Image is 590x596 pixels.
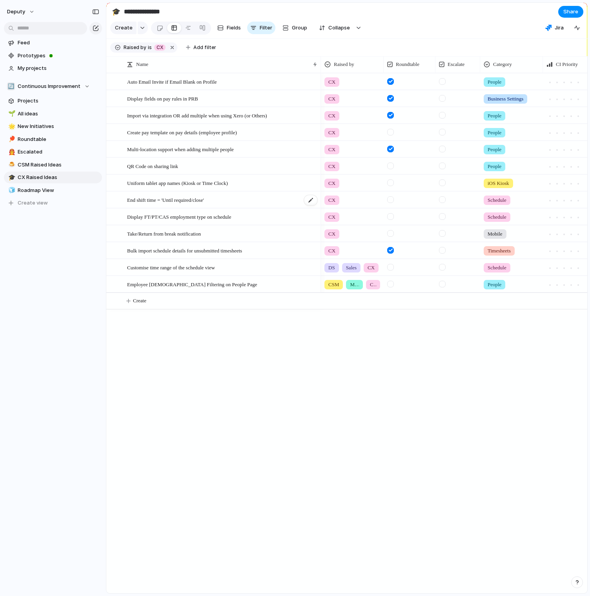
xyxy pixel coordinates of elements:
span: CX [328,196,335,204]
span: Roadmap View [18,186,99,194]
a: 🌱All ideas [4,108,102,120]
span: Schedule [488,213,506,221]
a: 🏓Roundtable [4,133,102,145]
button: 🎓 [7,174,15,181]
span: Fields [227,24,241,32]
button: Create view [4,197,102,209]
span: CX [368,264,375,272]
span: Filter [260,24,272,32]
span: deputy [7,8,25,16]
span: CX [157,44,163,51]
span: Uniform tablet app names (Kiosk or Time Clock) [127,178,228,187]
span: CX [328,112,335,120]
span: Timesheets [488,247,511,255]
span: Escalated [18,148,99,156]
span: People [488,281,501,289]
button: Fields [214,22,244,34]
button: Collapse [314,22,354,34]
a: My projects [4,62,102,74]
span: CX [328,129,335,137]
span: Customise time range of the schedule view [127,263,215,272]
a: 🧊Roadmap View [4,185,102,196]
span: Category [493,60,512,68]
span: CX Raised Ideas [18,174,99,181]
span: Mobile [488,230,503,238]
button: 🌟 [7,122,15,130]
span: Jira [555,24,564,32]
span: Create [133,297,146,305]
span: DS [328,264,335,272]
a: 👨‍🚒Escalated [4,146,102,158]
button: 👨‍🚒 [7,148,15,156]
span: CSM [328,281,339,289]
span: CX [328,230,335,238]
span: Display fields on pay rules in PRB [127,94,198,103]
a: 🌟New Initiatives [4,121,102,132]
span: End shift time = 'Until required/close' [127,195,204,204]
span: Escalate [448,60,464,68]
button: 🧊 [7,186,15,194]
span: People [488,112,501,120]
a: Projects [4,95,102,107]
button: 🍮 [7,161,15,169]
span: Take/Return from break notification [127,229,201,238]
button: Create [110,22,137,34]
button: 🏓 [7,135,15,143]
span: All ideas [18,110,99,118]
span: Schedule [488,196,506,204]
span: Schedule [488,264,506,272]
button: 🎓 [110,5,122,18]
span: People [488,163,501,170]
span: Roundtable [396,60,419,68]
span: Collapse [328,24,350,32]
span: New Initiatives [18,122,99,130]
span: Multi-location support when adding multiple people [127,144,234,154]
span: Feed [18,39,99,47]
a: 🎓CX Raised Ideas [4,172,102,183]
div: 🔄 [7,82,15,90]
button: 🌱 [7,110,15,118]
span: Bulk import schedule details for unsubmitted timesheets [127,246,242,255]
span: Prototypes [18,52,99,60]
span: CX [328,213,335,221]
div: 🧊 [8,186,14,195]
button: 🔄Continuous Improvement [4,80,102,92]
span: CI Priority [556,60,578,68]
div: 🏓 [8,135,14,144]
span: CX [328,247,335,255]
span: Create [115,24,133,32]
div: 🎓 [8,173,14,182]
span: is [148,44,152,51]
span: iOS Kiosk [488,179,509,187]
button: Share [558,6,583,18]
span: Raised by [334,60,354,68]
span: Group [292,24,307,32]
span: People [488,129,501,137]
button: is [146,43,153,52]
span: CX [370,281,376,289]
span: CX [328,78,335,86]
span: Create pay template on pay details (employee profile) [127,128,237,137]
span: Sales [346,264,357,272]
span: CX [328,146,335,154]
a: 🍮CSM Raised Ideas [4,159,102,171]
button: CX [153,43,167,52]
span: CX [328,179,335,187]
span: Share [563,8,578,16]
span: CX [328,95,335,103]
span: CX [328,163,335,170]
span: Continuous Improvement [18,82,80,90]
button: Group [279,22,311,34]
button: Filter [247,22,275,34]
a: Prototypes [4,50,102,62]
div: 👨‍🚒 [8,148,14,157]
div: 🌱 [8,109,14,118]
div: 🌟 [8,122,14,131]
span: Name [136,60,148,68]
